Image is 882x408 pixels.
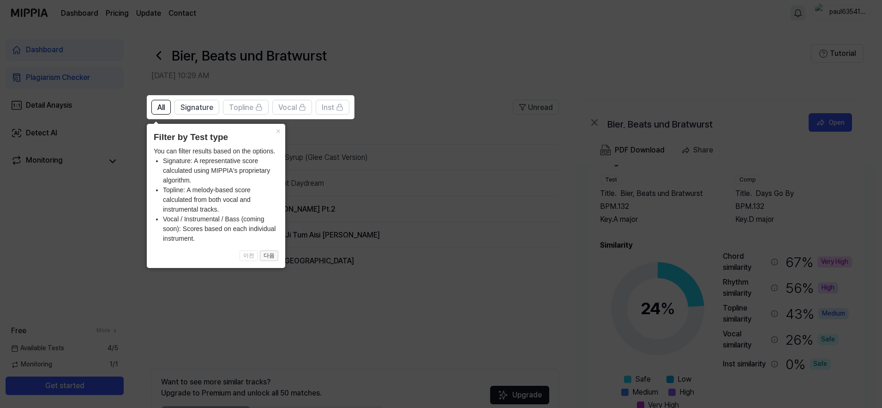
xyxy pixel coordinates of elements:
[157,102,165,113] span: All
[163,185,278,214] li: Topline: A melody-based score calculated from both vocal and instrumental tracks.
[163,214,278,244] li: Vocal / Instrumental / Bass (coming soon): Scores based on each individual instrument.
[272,100,312,115] button: Vocal
[154,131,278,144] header: Filter by Test type
[316,100,349,115] button: Inst
[278,102,297,113] span: Vocal
[174,100,219,115] button: Signature
[260,250,278,262] button: 다음
[180,102,213,113] span: Signature
[151,100,171,115] button: All
[322,102,334,113] span: Inst
[163,156,278,185] li: Signature: A representative score calculated using MIPPIA's proprietary algorithm.
[223,100,269,115] button: Topline
[154,146,278,244] div: You can filter results based on the options.
[270,124,285,137] button: Close
[229,102,253,113] span: Topline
